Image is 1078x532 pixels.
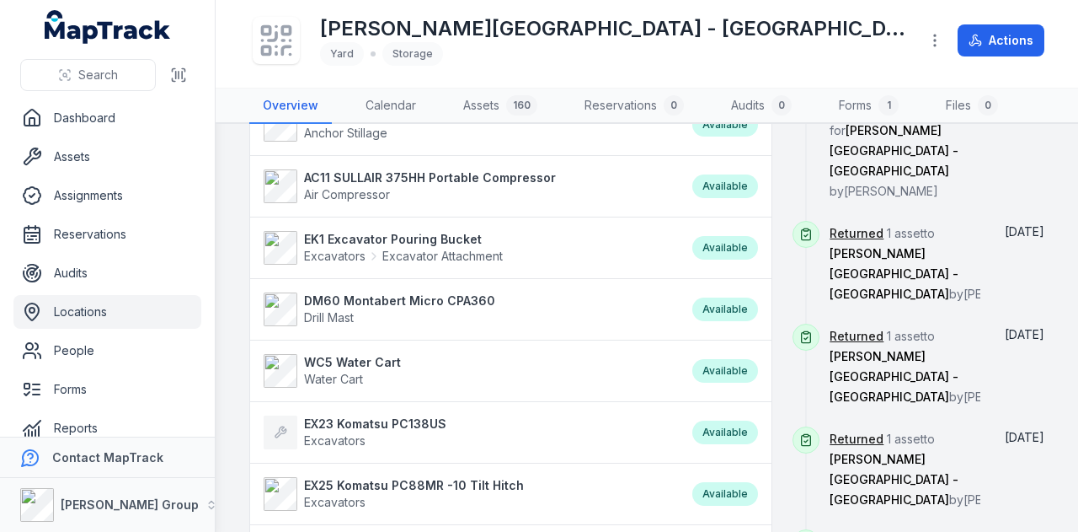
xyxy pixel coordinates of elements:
span: [PERSON_NAME][GEOGRAPHIC_DATA] - [GEOGRAPHIC_DATA] [830,452,958,507]
span: Anchor Stillage [304,126,387,140]
strong: EK1 Excavator Pouring Bucket [304,231,503,248]
h1: [PERSON_NAME][GEOGRAPHIC_DATA] - [GEOGRAPHIC_DATA] [320,15,905,42]
div: 1 [878,95,899,116]
span: [PERSON_NAME][GEOGRAPHIC_DATA] - [GEOGRAPHIC_DATA] [830,123,958,178]
span: [DATE] [1005,224,1044,239]
a: Forms [13,373,201,406]
a: Audits0 [718,89,805,124]
div: 0 [664,95,684,116]
a: Reports [13,411,201,445]
a: Assets160 [450,89,551,124]
a: Returned [830,431,883,448]
a: Reservations [13,218,201,251]
time: 14/08/2025, 8:09:52 am [1005,224,1044,239]
a: People [13,334,201,368]
span: [PERSON_NAME][GEOGRAPHIC_DATA] - [GEOGRAPHIC_DATA] [830,246,958,301]
span: 1 asset to by [PERSON_NAME] [830,432,1058,507]
div: 0 [771,95,792,116]
div: 0 [978,95,998,116]
a: Locations [13,295,201,329]
a: EX23 Komatsu PC138USExcavators [264,416,675,449]
a: WC5 Water CartWater Cart [264,354,675,388]
strong: DM60 Montabert Micro CPA360 [304,293,495,309]
a: AC11 SULLAIR 375HH Portable CompressorAir Compressor [264,169,675,203]
div: Storage [382,42,443,66]
strong: [PERSON_NAME] Group [61,497,199,512]
a: Overview [249,89,332,124]
span: Excavators [304,248,366,265]
span: Drill Mast [304,310,354,325]
strong: EX23 Komatsu PC138US [304,416,446,433]
span: Search [78,67,118,83]
span: [DATE] [1005,430,1044,444]
span: Excavator Attachment [382,248,503,265]
a: EK1 Excavator Pouring BucketExcavatorsExcavator Attachment [264,231,675,265]
strong: WC5 Water Cart [304,354,401,371]
div: Available [692,482,758,506]
button: Actions [958,24,1044,56]
span: 1 asset to by [PERSON_NAME] [830,329,1058,404]
strong: Contact MapTrack [52,450,163,465]
div: Available [692,236,758,260]
span: [DATE] [1005,327,1044,341]
a: Returned [830,328,883,345]
span: Air Compressor [304,187,390,202]
span: [PERSON_NAME][GEOGRAPHIC_DATA] - [GEOGRAPHIC_DATA] [830,349,958,404]
span: Excavators [304,433,366,448]
a: Assignments [13,179,201,212]
a: Calendar [352,89,430,124]
a: MapTrack [45,10,171,44]
a: Audits [13,256,201,290]
a: DM60 Montabert Micro CPA360Drill Mast [264,293,675,326]
button: Search [20,59,156,91]
time: 12/08/2025, 1:42:33 pm [1005,327,1044,341]
div: Available [692,175,758,198]
strong: EX25 Komatsu PC88MR -10 Tilt Hitch [304,477,524,494]
a: Dashboard [13,101,201,135]
span: Excavators [304,495,366,509]
span: Yard [330,47,354,60]
span: 1 asset to by [PERSON_NAME] [830,226,1058,301]
a: AS5 Anchor StillageAnchor Stillage [264,108,675,142]
a: Forms1 [825,89,912,124]
strong: AC11 SULLAIR 375HH Portable Compressor [304,169,556,186]
div: Available [692,359,758,383]
div: Available [692,113,758,137]
span: Water Cart [304,372,363,386]
a: Returned [830,225,883,242]
a: Files0 [932,89,1011,124]
span: form completed for by [PERSON_NAME] [830,67,980,198]
div: 160 [506,95,537,116]
time: 12/08/2025, 7:12:44 am [1005,430,1044,444]
a: Assets [13,140,201,174]
a: EX25 Komatsu PC88MR -10 Tilt HitchExcavators [264,477,675,511]
div: Available [692,421,758,444]
a: Reservations0 [571,89,697,124]
div: Available [692,298,758,321]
